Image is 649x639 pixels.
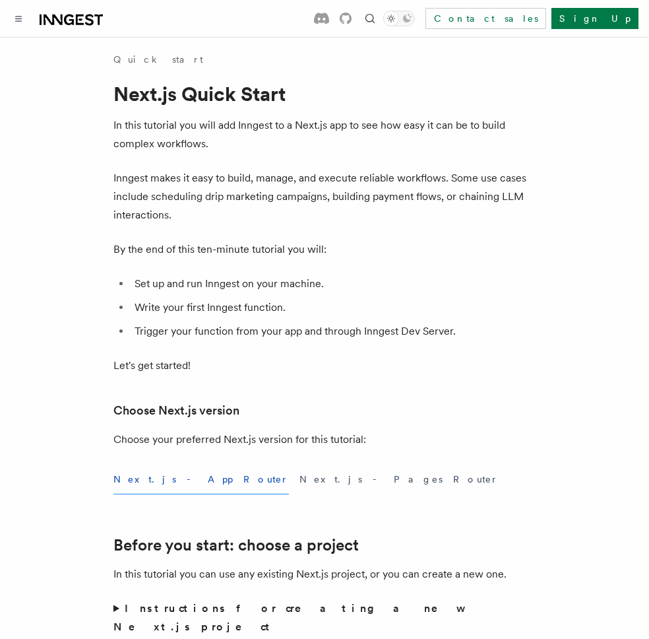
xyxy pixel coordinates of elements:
[113,82,536,106] h1: Next.js Quick Start
[383,11,415,26] button: Toggle dark mode
[113,465,289,494] button: Next.js - App Router
[113,53,203,66] a: Quick start
[113,602,461,633] strong: Instructions for creating a new Next.js project
[362,11,378,26] button: Find something...
[113,536,359,555] a: Before you start: choose a project
[131,298,536,317] li: Write your first Inngest function.
[113,169,536,224] p: Inngest makes it easy to build, manage, and execute reliable workflows. Some use cases include sc...
[113,565,536,584] p: In this tutorial you can use any existing Next.js project, or you can create a new one.
[113,356,536,375] p: Let's get started!
[113,430,536,449] p: Choose your preferred Next.js version for this tutorial:
[113,240,536,259] p: By the end of this ten-minute tutorial you will:
[131,275,536,293] li: Set up and run Inngest on your machine.
[113,116,536,153] p: In this tutorial you will add Inngest to a Next.js app to see how easy it can be to build complex...
[113,599,536,636] summary: Instructions for creating a new Next.js project
[131,322,536,341] li: Trigger your function from your app and through Inngest Dev Server.
[551,8,638,29] a: Sign Up
[113,401,239,420] a: Choose Next.js version
[299,465,499,494] button: Next.js - Pages Router
[425,8,546,29] a: Contact sales
[11,11,26,26] button: Toggle navigation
